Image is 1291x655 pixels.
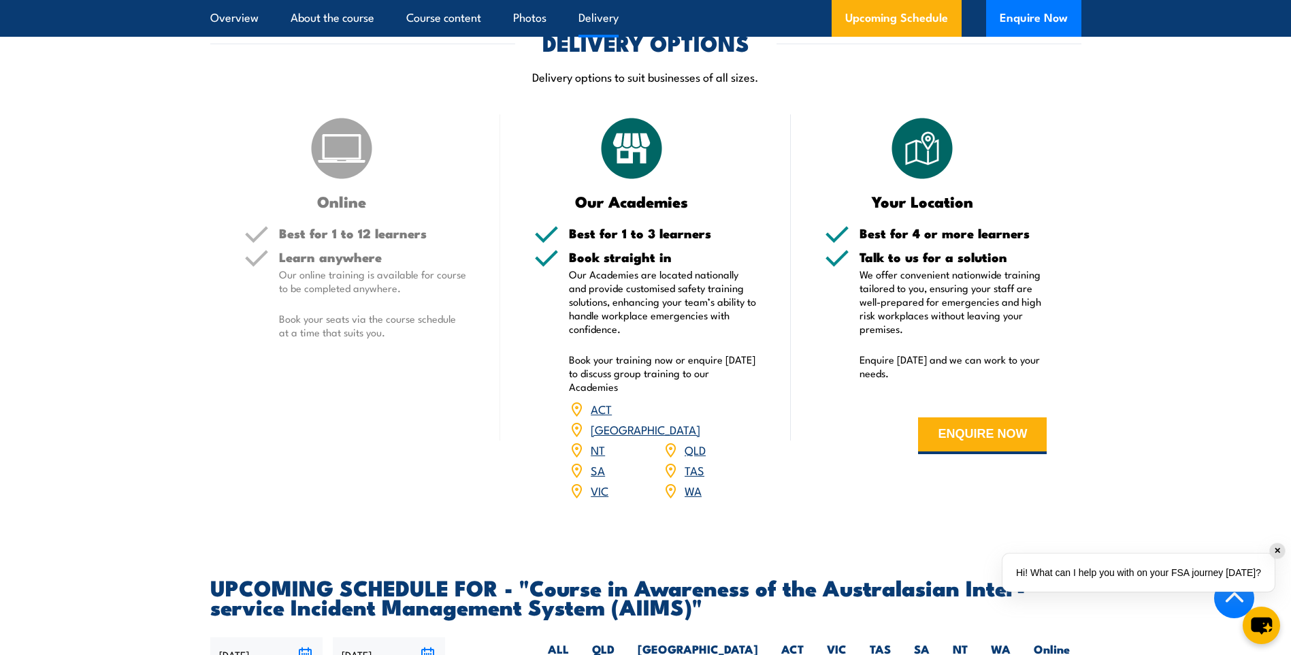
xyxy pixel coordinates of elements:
[918,417,1047,454] button: ENQUIRE NOW
[1243,607,1280,644] button: chat-button
[1002,554,1275,592] div: Hi! What can I help you with on your FSA journey [DATE]?
[279,227,467,240] h5: Best for 1 to 12 learners
[569,353,757,394] p: Book your training now or enquire [DATE] to discuss group training to our Academies
[279,312,467,339] p: Book your seats via the course schedule at a time that suits you.
[591,482,608,498] a: VIC
[860,227,1047,240] h5: Best for 4 or more learners
[591,400,612,417] a: ACT
[210,577,1081,616] h2: UPCOMING SCHEDULE FOR - "Course in Awareness of the Australasian Inter-service Incident Managemen...
[569,227,757,240] h5: Best for 1 to 3 learners
[210,69,1081,84] p: Delivery options to suit businesses of all sizes.
[534,193,730,209] h3: Our Academies
[860,353,1047,380] p: Enquire [DATE] and we can work to your needs.
[569,251,757,263] h5: Book straight in
[569,268,757,336] p: Our Academies are located nationally and provide customised safety training solutions, enhancing ...
[860,251,1047,263] h5: Talk to us for a solution
[685,441,706,458] a: QLD
[825,193,1020,209] h3: Your Location
[244,193,440,209] h3: Online
[279,251,467,263] h5: Learn anywhere
[1270,543,1285,558] div: ✕
[591,421,700,437] a: [GEOGRAPHIC_DATA]
[685,462,704,478] a: TAS
[591,462,605,478] a: SA
[542,33,749,52] h2: DELIVERY OPTIONS
[860,268,1047,336] p: We offer convenient nationwide training tailored to you, ensuring your staff are well-prepared fo...
[591,441,605,458] a: NT
[279,268,467,295] p: Our online training is available for course to be completed anywhere.
[685,482,702,498] a: WA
